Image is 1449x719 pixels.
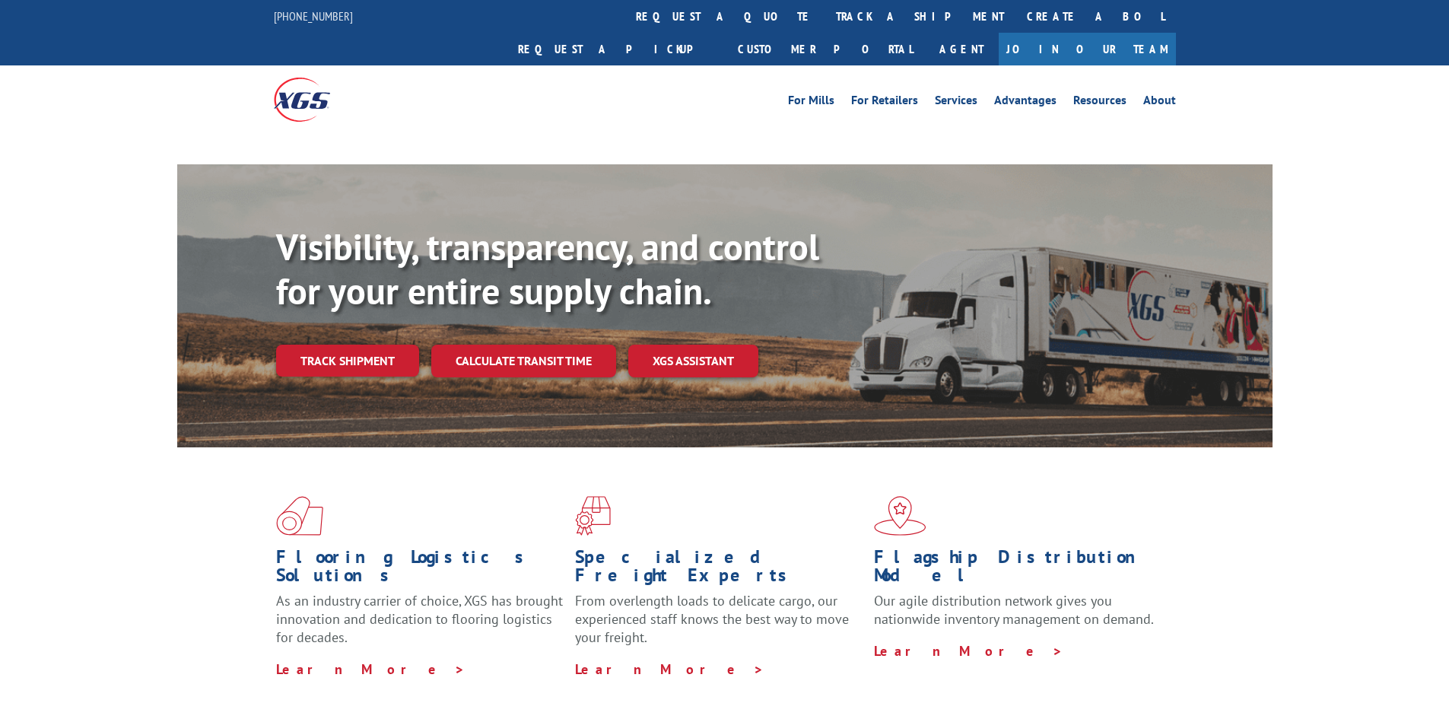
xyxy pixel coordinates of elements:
a: Track shipment [276,345,419,377]
a: Request a pickup [507,33,726,65]
a: [PHONE_NUMBER] [274,8,353,24]
a: For Mills [788,94,834,111]
h1: Flooring Logistics Solutions [276,548,564,592]
a: Advantages [994,94,1057,111]
img: xgs-icon-flagship-distribution-model-red [874,496,926,536]
span: Our agile distribution network gives you nationwide inventory management on demand. [874,592,1154,628]
img: xgs-icon-focused-on-flooring-red [575,496,611,536]
a: Services [935,94,977,111]
a: Learn More > [874,642,1063,660]
h1: Specialized Freight Experts [575,548,863,592]
a: XGS ASSISTANT [628,345,758,377]
a: Learn More > [276,660,466,678]
p: From overlength loads to delicate cargo, our experienced staff knows the best way to move your fr... [575,592,863,660]
a: Resources [1073,94,1126,111]
a: Join Our Team [999,33,1176,65]
b: Visibility, transparency, and control for your entire supply chain. [276,223,819,314]
a: Calculate transit time [431,345,616,377]
a: For Retailers [851,94,918,111]
a: Customer Portal [726,33,924,65]
a: About [1143,94,1176,111]
h1: Flagship Distribution Model [874,548,1161,592]
a: Learn More > [575,660,764,678]
span: As an industry carrier of choice, XGS has brought innovation and dedication to flooring logistics... [276,592,563,646]
a: Agent [924,33,999,65]
img: xgs-icon-total-supply-chain-intelligence-red [276,496,323,536]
